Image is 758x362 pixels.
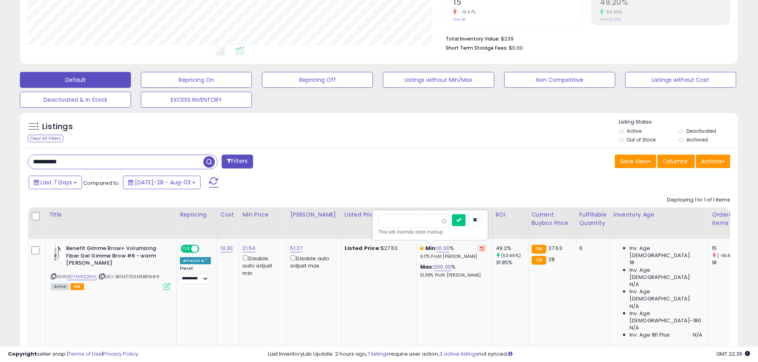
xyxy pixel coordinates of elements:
[496,259,528,266] div: 31.95%
[446,35,500,42] b: Total Inventory Value:
[496,245,528,252] div: 49.2%
[548,244,562,252] span: 27.63
[242,211,283,219] div: Min Price
[66,245,163,269] b: Benefit Gimme Brow+ Volumizing Fiber Gel Gimme Brow #6 - warm [PERSON_NAME]
[420,263,486,278] div: %
[220,244,233,252] a: 13.30
[686,128,716,134] label: Deactivated
[712,245,744,252] div: 15
[629,303,639,310] span: N/A
[437,244,450,252] a: 10.00
[28,135,63,142] div: Clear All Filters
[49,211,173,219] div: Title
[290,211,337,219] div: [PERSON_NAME]
[629,245,702,259] span: Inv. Age [DEMOGRAPHIC_DATA]:
[696,155,730,168] button: Actions
[262,72,373,88] button: Repricing Off
[579,211,607,227] div: Fulfillable Quantity
[345,211,413,219] div: Listed Price
[135,178,191,186] span: [DATE]-28 - Aug-03
[51,245,64,261] img: 31kzDR8D3JL._SL40_.jpg
[20,72,131,88] button: Default
[180,266,211,284] div: Preset:
[83,179,120,187] span: Compared to:
[242,254,281,277] div: Disable auto adjust min
[98,273,160,280] span: | SKU: BENEFITGIMEBRW#6
[141,72,252,88] button: Repricing On
[496,211,525,219] div: ROI
[123,176,201,189] button: [DATE]-28 - Aug-03
[717,252,739,259] small: (-16.67%)
[420,211,489,219] div: Markup on Cost
[532,245,546,254] small: FBA
[420,273,486,278] p: 51.88% Profit [PERSON_NAME]
[220,211,236,219] div: Cost
[548,256,555,263] span: 28
[42,121,73,132] h5: Listings
[627,128,641,134] label: Active
[712,211,741,227] div: Ordered Items
[420,245,486,259] div: %
[420,254,486,259] p: 6.17% Profit [PERSON_NAME]
[8,350,138,358] div: seller snap | |
[629,281,639,288] span: N/A
[222,155,253,168] button: Filters
[629,267,702,281] span: Inv. Age [DEMOGRAPHIC_DATA]:
[693,331,702,339] span: N/A
[345,244,381,252] b: Listed Price:
[532,256,546,265] small: FBA
[667,196,730,204] div: Displaying 1 to 1 of 1 items
[290,244,302,252] a: 51.27
[181,246,191,252] span: ON
[579,245,604,252] div: 6
[629,310,702,324] span: Inv. Age [DEMOGRAPHIC_DATA]-180:
[68,350,102,358] a: Terms of Use
[367,350,389,358] a: 7 listings
[103,350,138,358] a: Privacy Policy
[20,92,131,108] button: Deactivated & In Stock
[439,350,478,358] a: 3 active listings
[29,176,82,189] button: Last 7 Days
[532,211,573,227] div: Current Buybox Price
[417,207,492,239] th: The percentage added to the cost of goods (COGS) that forms the calculator for Min & Max prices.
[268,350,750,358] div: Last InventoryLab Update: 2 hours ago, require user action, not synced.
[180,211,214,219] div: Repricing
[41,178,72,186] span: Last 7 Days
[663,157,688,165] span: Columns
[198,246,211,252] span: OFF
[434,263,451,271] a: 200.00
[600,17,621,22] small: Prev: 31.95%
[629,259,634,266] span: 18
[657,155,695,168] button: Columns
[180,257,211,264] div: Amazon AI *
[67,273,97,280] a: B07KMQQNHL
[8,350,37,358] strong: Copyright
[686,136,708,143] label: Archived
[614,211,705,219] div: Inventory Age
[716,350,750,358] span: 2025-08-11 22:36 GMT
[504,72,615,88] button: Non Competitive
[446,33,724,43] li: $239
[425,244,437,252] b: Min:
[627,136,656,143] label: Out of Stock
[629,324,639,331] span: N/A
[629,331,671,339] span: Inv. Age 181 Plus:
[378,228,482,236] div: This will override store markup
[509,44,523,52] span: $0.00
[51,283,69,290] span: All listings currently available for purchase on Amazon
[453,17,465,22] small: Prev: 18
[141,92,252,108] button: EXCESS INVENTORY
[625,72,736,88] button: Listings without Cost
[51,245,170,289] div: ASIN:
[629,288,702,302] span: Inv. Age [DEMOGRAPHIC_DATA]:
[457,9,476,15] small: -16.67%
[446,45,508,51] b: Short Term Storage Fees:
[345,245,411,252] div: $27.63
[70,283,84,290] span: FBA
[604,9,622,15] small: 53.99%
[615,155,656,168] button: Save View
[712,259,744,266] div: 18
[383,72,494,88] button: Listings without Min/Max
[501,252,521,259] small: (53.99%)
[290,254,335,269] div: Disable auto adjust max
